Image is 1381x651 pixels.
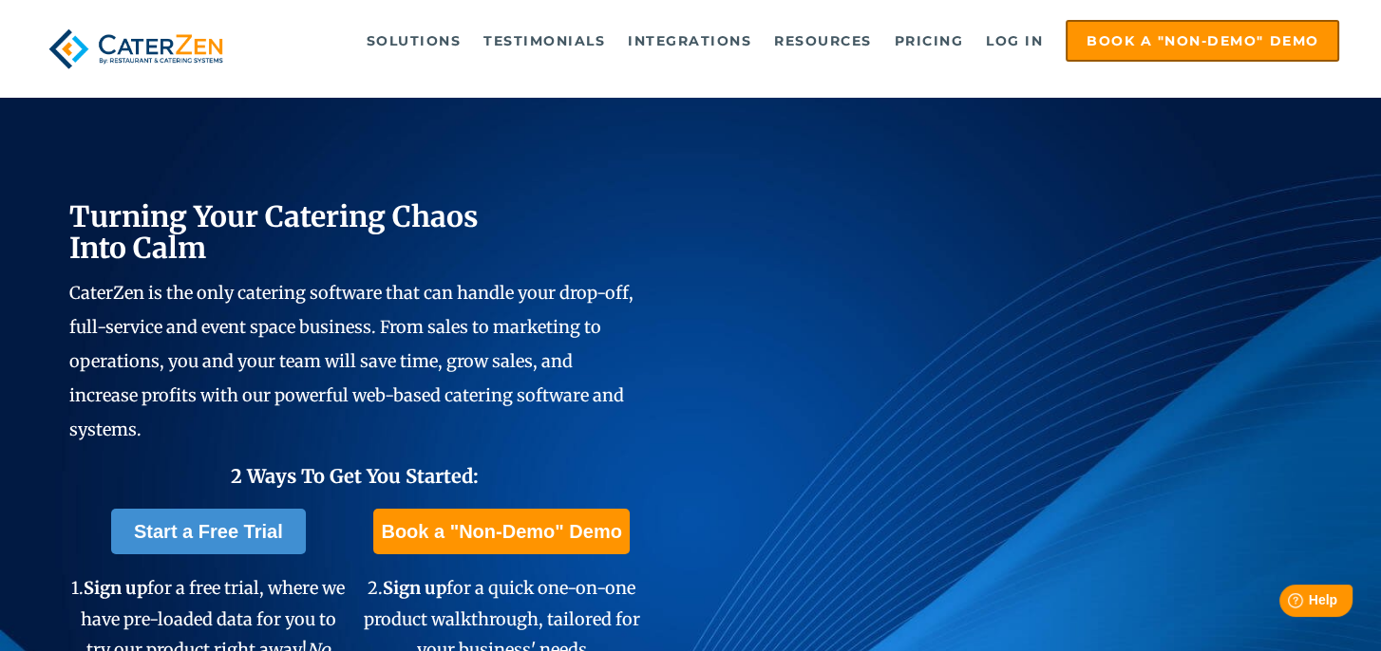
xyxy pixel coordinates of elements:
span: Sign up [383,577,446,599]
span: Turning Your Catering Chaos Into Calm [69,198,479,266]
span: Sign up [84,577,147,599]
span: CaterZen is the only catering software that can handle your drop-off, full-service and event spac... [69,282,634,440]
a: Book a "Non-Demo" Demo [373,509,629,554]
img: caterzen [42,20,231,78]
a: Log in [976,22,1052,60]
iframe: Help widget launcher [1212,577,1360,630]
a: Pricing [885,22,974,60]
a: Book a "Non-Demo" Demo [1066,20,1339,62]
a: Solutions [357,22,471,60]
div: Navigation Menu [263,20,1339,62]
a: Resources [765,22,881,60]
a: Start a Free Trial [111,509,306,554]
a: Testimonials [474,22,615,60]
span: 2 Ways To Get You Started: [231,464,479,488]
a: Integrations [618,22,761,60]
